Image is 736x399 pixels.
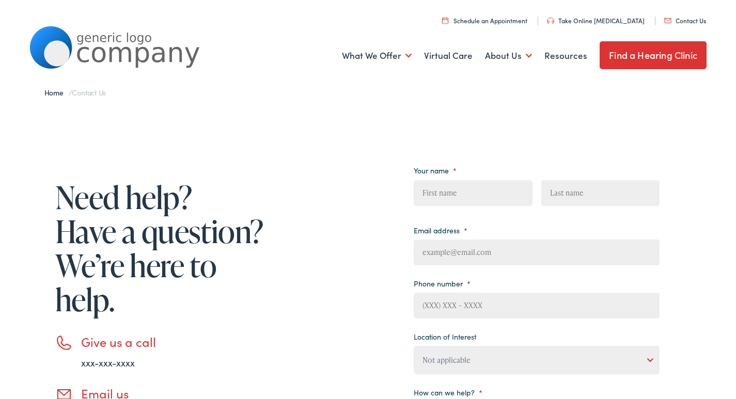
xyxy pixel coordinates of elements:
[414,279,471,288] label: Phone number
[81,334,267,349] h3: Give us a call
[547,18,554,24] img: utility icon
[81,356,135,369] a: xxx-xxx-xxxx
[424,37,473,75] a: Virtual Care
[414,388,482,397] label: How can we help?
[414,332,476,341] label: Location of Interest
[55,180,267,316] h1: Need help? Have a question? We’re here to help.
[664,16,706,25] a: Contact Us
[485,37,532,75] a: About Us
[414,226,467,235] label: Email address
[414,240,660,265] input: example@email.com
[414,166,457,175] label: Your name
[44,87,106,98] span: /
[414,293,660,318] input: (XXX) XXX - XXXX
[544,37,587,75] a: Resources
[442,16,527,25] a: Schedule an Appointment
[541,180,660,206] input: Last name
[342,37,412,75] a: What We Offer
[600,41,707,69] a: Find a Hearing Clinic
[44,87,69,98] a: Home
[72,87,106,98] span: Contact Us
[414,180,532,206] input: First name
[442,17,448,24] img: utility icon
[547,16,645,25] a: Take Online [MEDICAL_DATA]
[664,18,671,23] img: utility icon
